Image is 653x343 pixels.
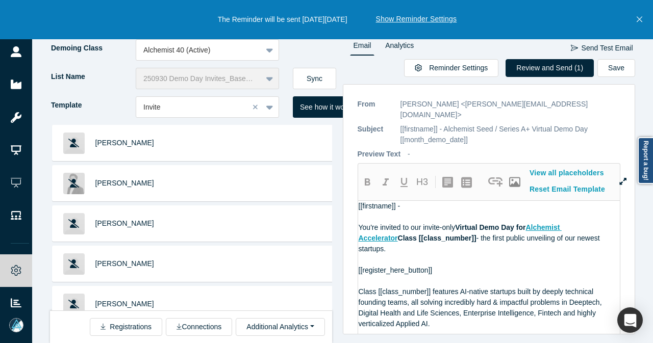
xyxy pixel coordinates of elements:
[376,14,457,24] button: Show Reminder Settings
[638,137,653,184] a: Report a bug!
[50,68,136,86] label: List Name
[400,124,621,145] p: [[firstname]] - Alchemist Seed / Series A+ Virtual Demo Day [[month_demo_date]]
[404,59,498,77] button: Reminder Settings
[293,96,361,118] button: See how it works
[382,39,417,56] a: Analytics
[9,318,23,332] img: Mia Scott's Account
[359,266,433,274] span: [[register_here_button]]
[524,180,611,198] button: Reset Email Template
[359,223,456,231] span: You're invited to our invite-only
[95,300,154,308] a: [PERSON_NAME]
[359,287,604,328] span: Class [[class_number]] features AI-native startups built by deeply technical founding teams, all ...
[524,164,610,182] button: View all placeholders
[398,234,476,242] span: Class [[class_number]]
[408,149,410,160] p: -
[358,149,401,160] p: Preview Text
[50,39,136,57] label: Demoing Class
[90,318,162,336] button: Registrations
[218,14,347,25] p: The Reminder will be sent [DATE][DATE]
[359,234,602,253] span: - the first public unveiling of our newest startups.
[236,318,324,336] button: Additional Analytics
[95,139,154,147] a: [PERSON_NAME]
[413,173,432,191] button: H3
[359,202,400,210] span: [[firstname]] -
[400,99,621,120] p: [PERSON_NAME] <[PERSON_NAME][EMAIL_ADDRESS][DOMAIN_NAME]>
[95,179,154,187] a: [PERSON_NAME]
[350,39,375,56] a: Email
[358,99,393,120] p: From
[455,223,525,231] span: Virtual Demo Day for
[95,259,154,268] a: [PERSON_NAME]
[95,219,154,227] a: [PERSON_NAME]
[358,124,393,145] p: Subject
[50,96,136,114] label: Template
[570,39,634,57] button: Send Test Email
[506,59,594,77] button: Review and Send (1)
[597,59,635,77] button: Save
[458,173,476,191] button: create uolbg-list-item
[166,318,232,336] button: Connections
[293,68,336,89] button: Sync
